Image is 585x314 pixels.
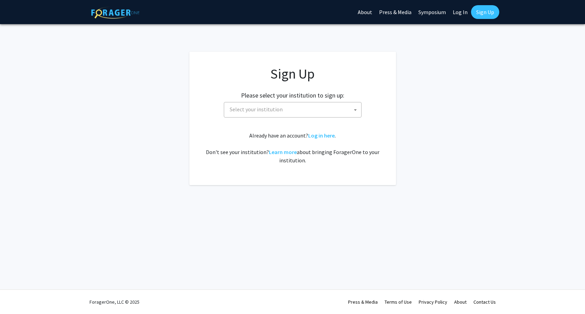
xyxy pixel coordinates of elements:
[385,299,412,305] a: Terms of Use
[471,5,499,19] a: Sign Up
[227,102,361,117] span: Select your institution
[419,299,447,305] a: Privacy Policy
[91,7,139,19] img: ForagerOne Logo
[203,65,382,82] h1: Sign Up
[308,132,335,139] a: Log in here
[454,299,467,305] a: About
[269,149,297,155] a: Learn more about bringing ForagerOne to your institution
[230,106,283,113] span: Select your institution
[473,299,496,305] a: Contact Us
[224,102,362,118] span: Select your institution
[241,92,344,99] h2: Please select your institution to sign up:
[90,290,139,314] div: ForagerOne, LLC © 2025
[203,131,382,164] div: Already have an account? . Don't see your institution? about bringing ForagerOne to your institut...
[348,299,378,305] a: Press & Media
